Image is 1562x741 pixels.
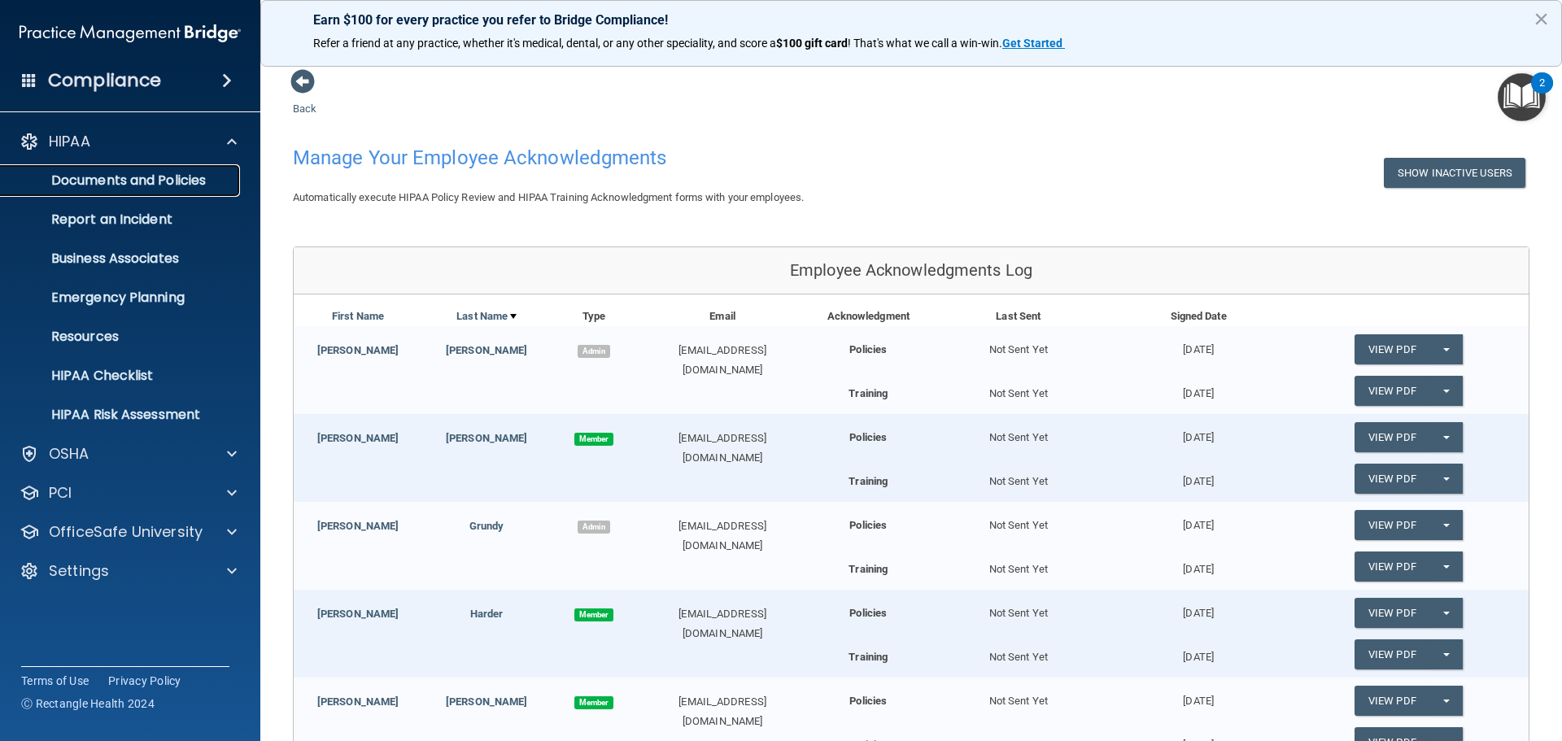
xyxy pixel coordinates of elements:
div: Not Sent Yet [928,502,1108,535]
a: OSHA [20,444,237,464]
div: [DATE] [1108,678,1288,711]
a: [PERSON_NAME] [317,520,399,532]
b: Training [849,563,888,575]
div: [DATE] [1108,639,1288,667]
div: [DATE] [1108,590,1288,623]
div: Not Sent Yet [928,464,1108,491]
div: Last Sent [928,307,1108,326]
p: Documents and Policies [11,172,233,189]
a: HIPAA [20,132,237,151]
a: [PERSON_NAME] [317,432,399,444]
a: Grundy [469,520,504,532]
div: 2 [1539,83,1545,104]
img: PMB logo [20,17,241,50]
b: Policies [849,519,887,531]
a: Last Name [456,307,517,326]
div: Employee Acknowledgments Log [294,247,1529,294]
p: Business Associates [11,251,233,267]
a: PCI [20,483,237,503]
div: Not Sent Yet [928,678,1108,711]
span: Refer a friend at any practice, whether it's medical, dental, or any other speciality, and score a [313,37,776,50]
a: View PDF [1355,639,1429,669]
div: [DATE] [1108,326,1288,360]
p: Resources [11,329,233,345]
b: Policies [849,431,887,443]
span: Member [574,608,613,621]
button: Close [1534,6,1549,32]
h4: Manage Your Employee Acknowledgments [293,147,1004,168]
p: OfficeSafe University [49,522,203,542]
button: Open Resource Center, 2 new notifications [1498,73,1546,121]
div: [EMAIL_ADDRESS][DOMAIN_NAME] [637,692,809,731]
div: Email [637,307,809,326]
p: Emergency Planning [11,290,233,306]
span: Automatically execute HIPAA Policy Review and HIPAA Training Acknowledgment forms with your emplo... [293,191,804,203]
p: HIPAA Checklist [11,368,233,384]
span: Admin [578,345,610,358]
a: View PDF [1355,422,1429,452]
div: Acknowledgment [809,307,929,326]
p: Earn $100 for every practice you refer to Bridge Compliance! [313,12,1509,28]
a: View PDF [1355,686,1429,716]
p: Report an Incident [11,211,233,228]
span: Admin [578,521,610,534]
b: Training [849,475,888,487]
a: [PERSON_NAME] [317,695,399,708]
span: ! That's what we call a win-win. [848,37,1002,50]
div: [EMAIL_ADDRESS][DOMAIN_NAME] [637,341,809,380]
b: Policies [849,607,887,619]
div: Not Sent Yet [928,551,1108,579]
a: Get Started [1002,37,1065,50]
div: [EMAIL_ADDRESS][DOMAIN_NAME] [637,604,809,643]
a: View PDF [1355,598,1429,628]
div: Signed Date [1108,307,1288,326]
span: Ⓒ Rectangle Health 2024 [21,695,155,712]
p: OSHA [49,444,89,464]
p: Settings [49,561,109,581]
a: OfficeSafe University [20,522,237,542]
a: Terms of Use [21,673,89,689]
div: Not Sent Yet [928,639,1108,667]
b: Policies [849,695,887,707]
div: [EMAIL_ADDRESS][DOMAIN_NAME] [637,429,809,468]
span: Member [574,696,613,709]
a: View PDF [1355,334,1429,364]
b: Training [849,651,888,663]
div: Not Sent Yet [928,590,1108,623]
a: Back [293,83,316,115]
h4: Compliance [48,69,161,92]
div: [DATE] [1108,551,1288,579]
a: Settings [20,561,237,581]
a: Privacy Policy [108,673,181,689]
a: [PERSON_NAME] [317,608,399,620]
a: [PERSON_NAME] [446,695,527,708]
p: HIPAA Risk Assessment [11,407,233,423]
div: Not Sent Yet [928,414,1108,447]
a: Harder [470,608,504,620]
p: PCI [49,483,72,503]
a: [PERSON_NAME] [446,344,527,356]
a: View PDF [1355,510,1429,540]
div: Not Sent Yet [928,376,1108,403]
strong: Get Started [1002,37,1062,50]
button: Show Inactive Users [1384,158,1525,188]
span: Member [574,433,613,446]
p: HIPAA [49,132,90,151]
a: View PDF [1355,464,1429,494]
div: [DATE] [1108,502,1288,535]
a: [PERSON_NAME] [317,344,399,356]
b: Policies [849,343,887,355]
strong: $100 gift card [776,37,848,50]
a: First Name [332,307,384,326]
a: [PERSON_NAME] [446,432,527,444]
a: View PDF [1355,551,1429,582]
div: [DATE] [1108,376,1288,403]
div: Type [551,307,636,326]
div: [DATE] [1108,464,1288,491]
a: View PDF [1355,376,1429,406]
div: [EMAIL_ADDRESS][DOMAIN_NAME] [637,517,809,556]
b: Training [849,387,888,399]
div: [DATE] [1108,414,1288,447]
div: Not Sent Yet [928,326,1108,360]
